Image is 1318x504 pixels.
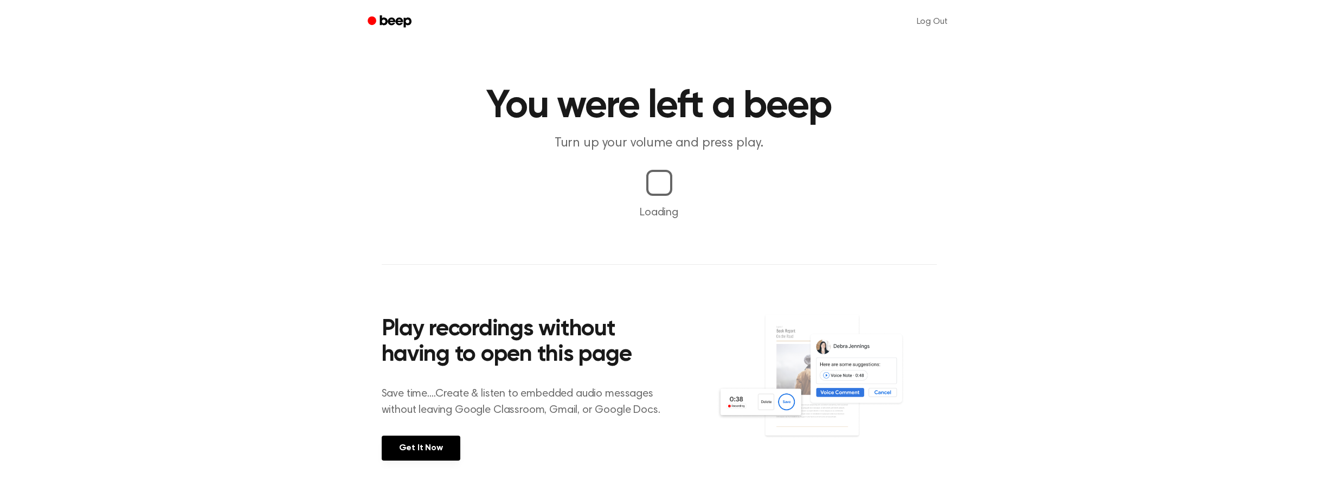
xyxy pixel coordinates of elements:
a: Log Out [906,9,959,35]
p: Loading [13,205,1305,221]
img: Voice Comments on Docs and Recording Widget [717,314,936,460]
a: Beep [360,11,421,33]
h1: You were left a beep [382,87,937,126]
a: Get It Now [382,436,460,461]
p: Save time....Create & listen to embedded audio messages without leaving Google Classroom, Gmail, ... [382,386,674,418]
p: Turn up your volume and press play. [451,135,867,152]
h2: Play recordings without having to open this page [382,317,674,368]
